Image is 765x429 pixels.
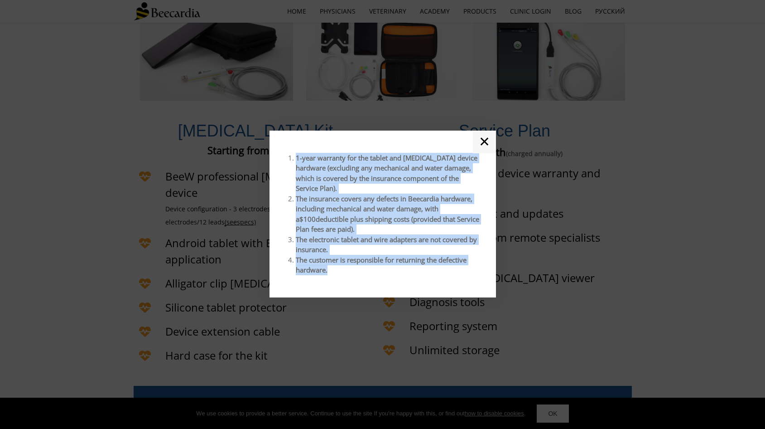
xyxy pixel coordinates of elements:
span: The customer is responsible for returning the defective hardware. [296,255,467,275]
span: deductible plus shipping costs (provided that Service Plan fees are paid). [296,214,479,234]
span: The insurance covers any defects in Beecardia hardware, including mechanical and water damage, wi... [296,194,472,224]
a: ✕ [473,131,496,153]
span: The electronic tablet and wire adapters are not covered by insurance. [296,235,477,254]
span: 1-year warranty for the tablet and [MEDICAL_DATA] device hardware (excluding any mechanical and w... [296,153,477,193]
span: $100 [299,214,316,224]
